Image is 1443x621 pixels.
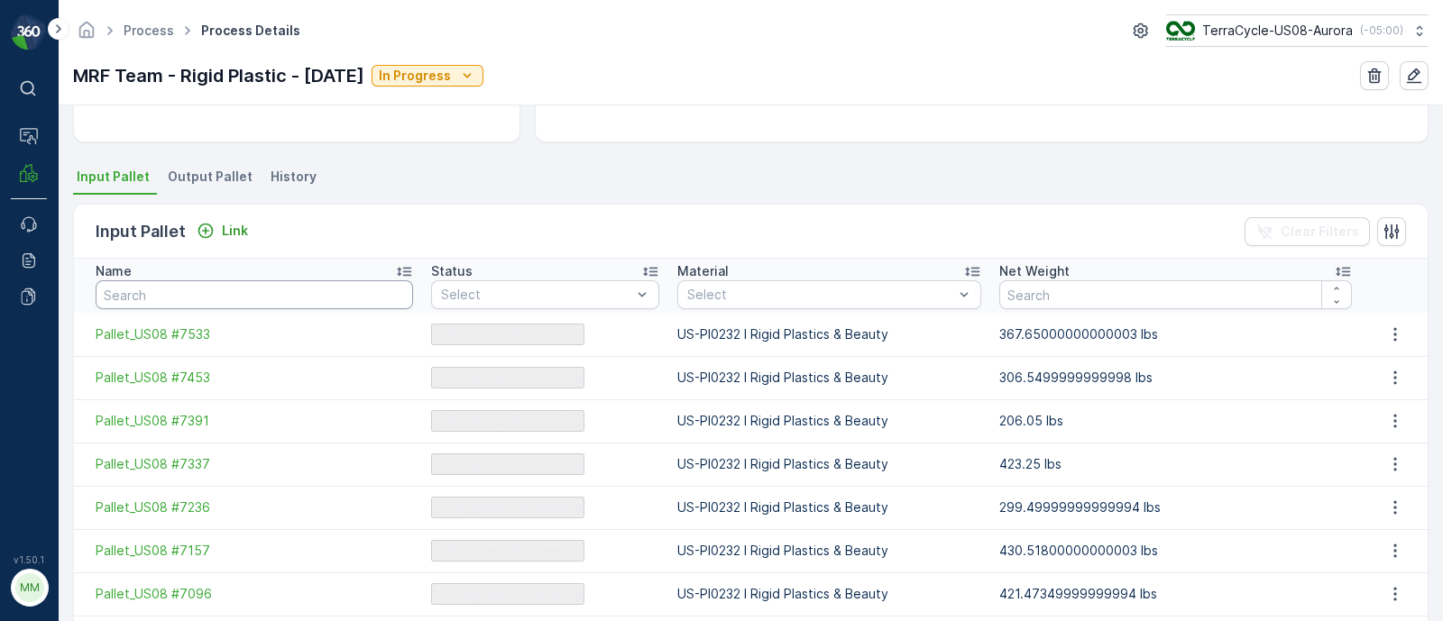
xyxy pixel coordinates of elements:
[96,542,413,560] a: Pallet_US08 #7157
[677,412,981,430] p: US-PI0232 I Rigid Plastics & Beauty
[441,286,631,304] p: Select
[433,412,583,430] p: In Progress-Processing
[433,498,583,516] p: In Progress-Processing
[271,168,317,186] span: History
[431,262,473,280] p: Status
[677,498,981,516] p: US-PI0232 I Rigid Plastics & Beauty
[11,14,47,50] img: logo
[96,498,413,516] a: Pallet_US08 #7236
[999,262,1070,280] p: Net Weight
[999,498,1352,516] p: 299.49999999999994 lbs
[189,220,255,242] button: Link
[96,412,413,430] a: Pallet_US08 #7391
[124,23,174,38] a: Process
[433,369,583,387] p: In Progress-Processing
[1166,14,1429,47] button: TerraCycle-US08-Aurora(-05:00)
[222,222,248,240] p: Link
[999,325,1352,343] p: 367.65000000000003 lbs
[999,455,1352,473] p: 423.25 lbs
[11,569,47,607] button: MM
[431,540,584,562] button: In Progress-Processing
[96,219,186,244] p: Input Pallet
[96,455,413,473] a: Pallet_US08 #7337
[999,542,1352,560] p: 430.51800000000003 lbs
[999,369,1352,387] p: 306.5499999999998 lbs
[168,168,253,186] span: Output Pallet
[431,324,584,345] button: In Progress-Processing
[96,585,413,603] a: Pallet_US08 #7096
[73,62,364,89] p: MRF Team - Rigid Plastic - [DATE]
[379,67,451,85] p: In Progress
[1245,217,1370,246] button: Clear Filters
[96,262,132,280] p: Name
[96,280,413,309] input: Search
[677,262,729,280] p: Material
[1166,21,1195,41] img: image_ci7OI47.png
[198,22,304,40] span: Process Details
[999,585,1352,603] p: 421.47349999999994 lbs
[431,367,584,388] button: In Progress-Processing
[677,585,981,603] p: US-PI0232 I Rigid Plastics & Beauty
[433,585,583,603] p: In Progress-Processing
[96,369,413,387] a: Pallet_US08 #7453
[433,455,583,473] p: In Progress-Processing
[677,542,981,560] p: US-PI0232 I Rigid Plastics & Beauty
[1360,23,1403,38] p: ( -05:00 )
[431,410,584,432] button: In Progress-Processing
[999,412,1352,430] p: 206.05 lbs
[433,325,583,343] p: In Progress-Processing
[677,369,981,387] p: US-PI0232 I Rigid Plastics & Beauty
[77,27,97,42] a: Homepage
[15,573,44,602] div: MM
[1281,223,1359,241] p: Clear Filters
[372,65,483,87] button: In Progress
[431,453,584,475] button: In Progress-Processing
[677,455,981,473] p: US-PI0232 I Rigid Plastics & Beauty
[11,554,47,565] span: v 1.50.1
[677,325,981,343] p: US-PI0232 I Rigid Plastics & Beauty
[1202,22,1353,40] p: TerraCycle-US08-Aurora
[433,542,583,560] p: In Progress-Processing
[431,497,584,518] button: In Progress-Processing
[999,280,1352,309] input: Search
[687,286,953,304] p: Select
[96,325,413,343] a: Pallet_US08 #7533
[431,583,584,605] button: In Progress-Processing
[77,168,150,186] span: Input Pallet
